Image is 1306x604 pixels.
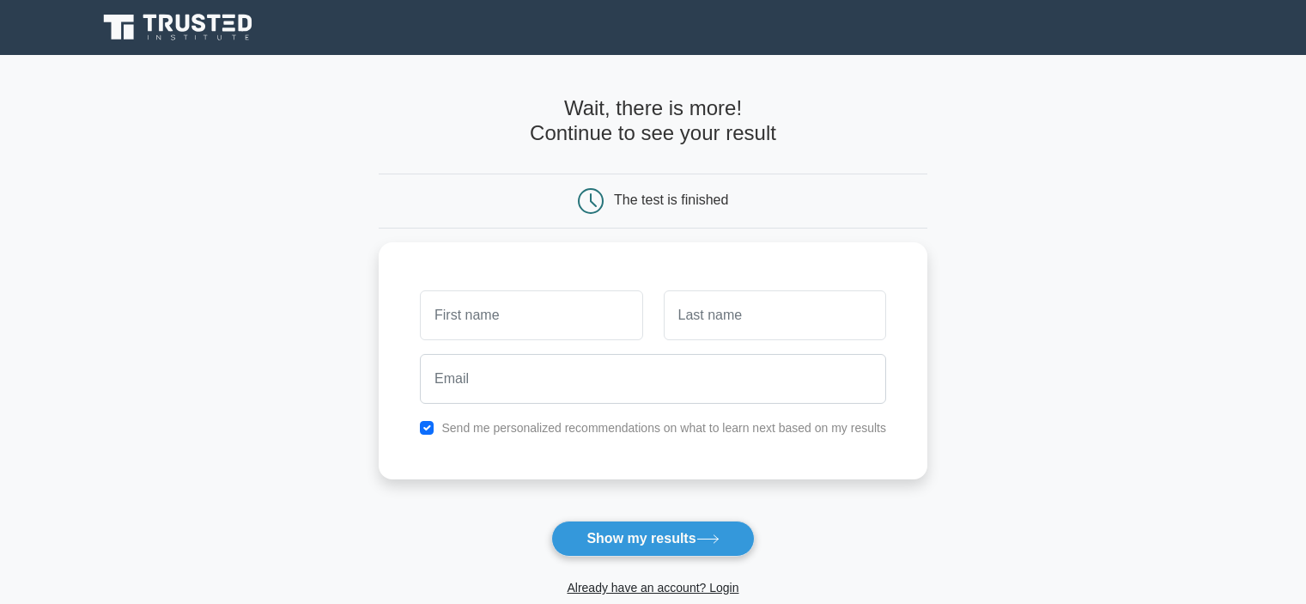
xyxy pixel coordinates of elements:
label: Send me personalized recommendations on what to learn next based on my results [441,421,886,435]
input: Last name [664,290,886,340]
input: Email [420,354,886,404]
a: Already have an account? Login [567,581,738,595]
input: First name [420,290,642,340]
h4: Wait, there is more! Continue to see your result [379,96,927,146]
button: Show my results [551,521,754,557]
div: The test is finished [614,192,728,207]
